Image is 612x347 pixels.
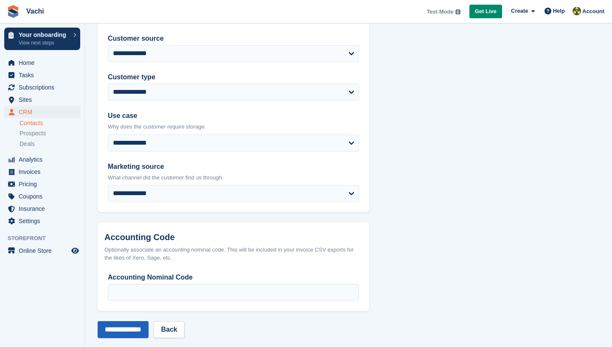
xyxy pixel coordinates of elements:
span: Storefront [8,234,84,243]
span: Account [582,7,604,16]
a: menu [4,215,80,227]
span: Create [511,7,528,15]
label: Marketing source [108,162,359,172]
span: Insurance [19,203,70,215]
div: Optionally associate an accounting nominal code. This will be included in your invoice CSV export... [104,246,362,262]
p: Why does the customer require storage. [108,123,359,131]
span: Tasks [19,69,70,81]
h2: Accounting Code [104,232,362,242]
a: Get Live [469,5,502,19]
span: Settings [19,215,70,227]
span: Subscriptions [19,81,70,93]
span: Prospects [20,129,46,137]
a: Vachi [23,4,48,18]
a: Deals [20,140,80,148]
a: menu [4,57,80,69]
span: Coupons [19,190,70,202]
span: Sites [19,94,70,106]
a: menu [4,203,80,215]
span: Invoices [19,166,70,178]
label: Accounting Nominal Code [108,272,359,283]
a: menu [4,178,80,190]
img: Anete Gre [573,7,581,15]
span: CRM [19,106,70,118]
img: stora-icon-8386f47178a22dfd0bd8f6a31ec36ba5ce8667c1dd55bd0f319d3a0aa187defe.svg [7,5,20,18]
a: menu [4,154,80,165]
p: What channel did the customer find us through. [108,173,359,182]
span: Help [553,7,565,15]
label: Customer type [108,72,359,82]
span: Home [19,57,70,69]
a: Preview store [70,246,80,256]
a: menu [4,245,80,257]
span: Deals [20,140,35,148]
span: Test Mode [427,8,453,16]
span: Pricing [19,178,70,190]
span: Online Store [19,245,70,257]
label: Customer source [108,34,359,44]
a: menu [4,94,80,106]
p: View next steps [19,39,69,47]
a: menu [4,190,80,202]
a: Prospects [20,129,80,138]
span: Get Live [475,7,497,16]
img: icon-info-grey-7440780725fd019a000dd9b08b2336e03edf1995a4989e88bcd33f0948082b44.svg [455,9,460,14]
a: Contacts [20,119,80,127]
a: Back [154,321,184,338]
a: menu [4,166,80,178]
p: Your onboarding [19,32,69,38]
a: Your onboarding View next steps [4,28,80,50]
label: Use case [108,111,359,121]
a: menu [4,81,80,93]
span: Analytics [19,154,70,165]
a: menu [4,69,80,81]
a: menu [4,106,80,118]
